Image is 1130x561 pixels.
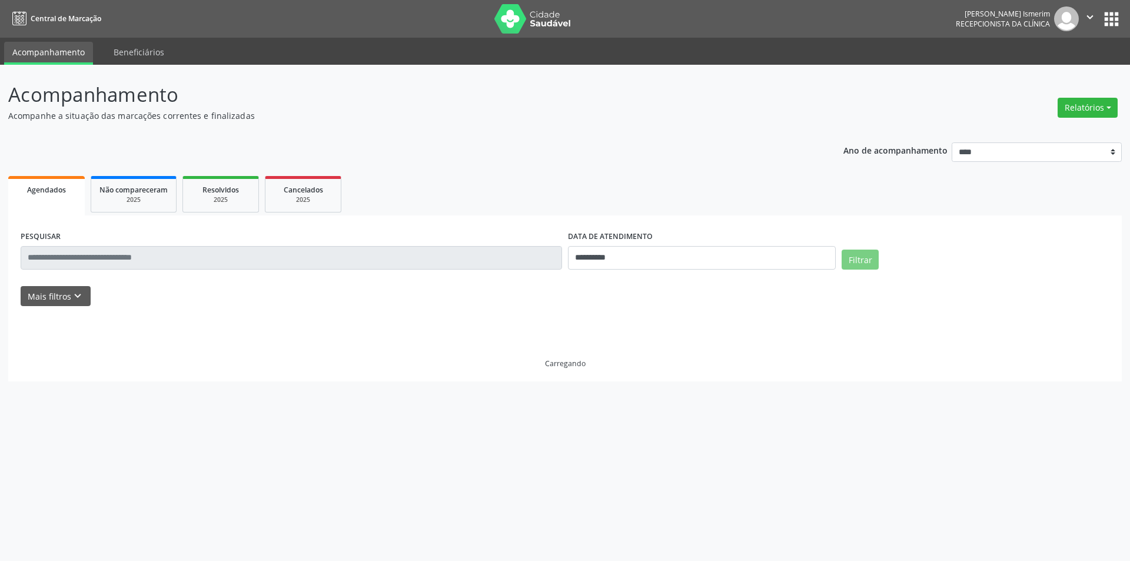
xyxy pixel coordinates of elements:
button: Filtrar [842,250,879,270]
button:  [1079,6,1101,31]
span: Central de Marcação [31,14,101,24]
div: 2025 [274,195,333,204]
label: DATA DE ATENDIMENTO [568,228,653,246]
i:  [1084,11,1096,24]
span: Recepcionista da clínica [956,19,1050,29]
a: Beneficiários [105,42,172,62]
div: 2025 [99,195,168,204]
img: img [1054,6,1079,31]
button: apps [1101,9,1122,29]
span: Agendados [27,185,66,195]
div: Carregando [545,358,586,369]
button: Mais filtroskeyboard_arrow_down [21,286,91,307]
div: 2025 [191,195,250,204]
span: Cancelados [284,185,323,195]
span: Não compareceram [99,185,168,195]
span: Resolvidos [202,185,239,195]
div: [PERSON_NAME] Ismerim [956,9,1050,19]
a: Central de Marcação [8,9,101,28]
p: Acompanhe a situação das marcações correntes e finalizadas [8,109,787,122]
p: Ano de acompanhamento [843,142,948,157]
label: PESQUISAR [21,228,61,246]
i: keyboard_arrow_down [71,290,84,303]
a: Acompanhamento [4,42,93,65]
button: Relatórios [1058,98,1118,118]
p: Acompanhamento [8,80,787,109]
